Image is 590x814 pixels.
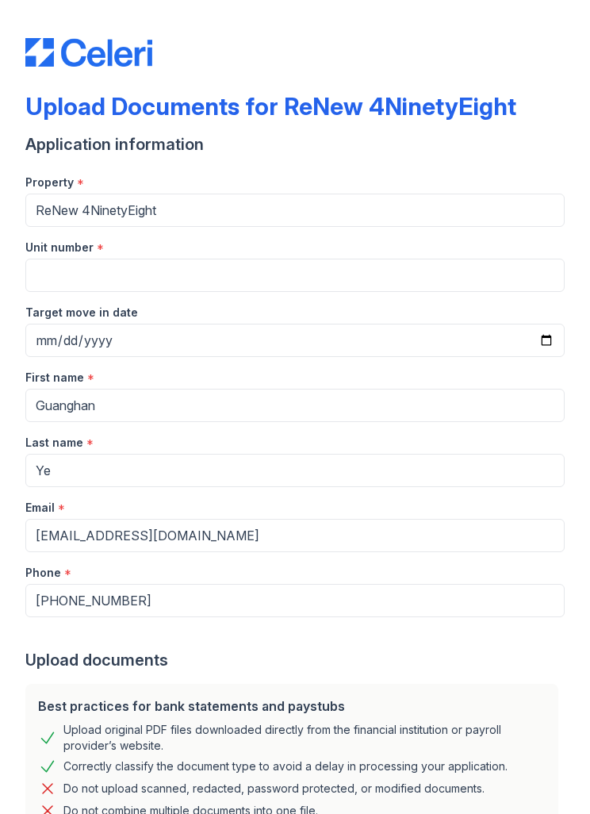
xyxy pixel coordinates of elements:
label: Target move in date [25,305,138,321]
div: Upload documents [25,649,565,671]
label: First name [25,370,84,386]
label: Property [25,175,74,190]
div: Do not upload scanned, redacted, password protected, or modified documents. [63,779,485,798]
label: Unit number [25,240,94,255]
div: Upload original PDF files downloaded directly from the financial institution or payroll provider’... [63,722,546,754]
div: Correctly classify the document type to avoid a delay in processing your application. [63,757,508,776]
div: Application information [25,133,565,156]
div: Best practices for bank statements and paystubs [38,697,546,716]
label: Email [25,500,55,516]
label: Phone [25,565,61,581]
label: Last name [25,435,83,451]
img: CE_Logo_Blue-a8612792a0a2168367f1c8372b55b34899dd931a85d93a1a3d3e32e68fde9ad4.png [25,38,152,67]
div: Upload Documents for ReNew 4NinetyEight [25,92,516,121]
